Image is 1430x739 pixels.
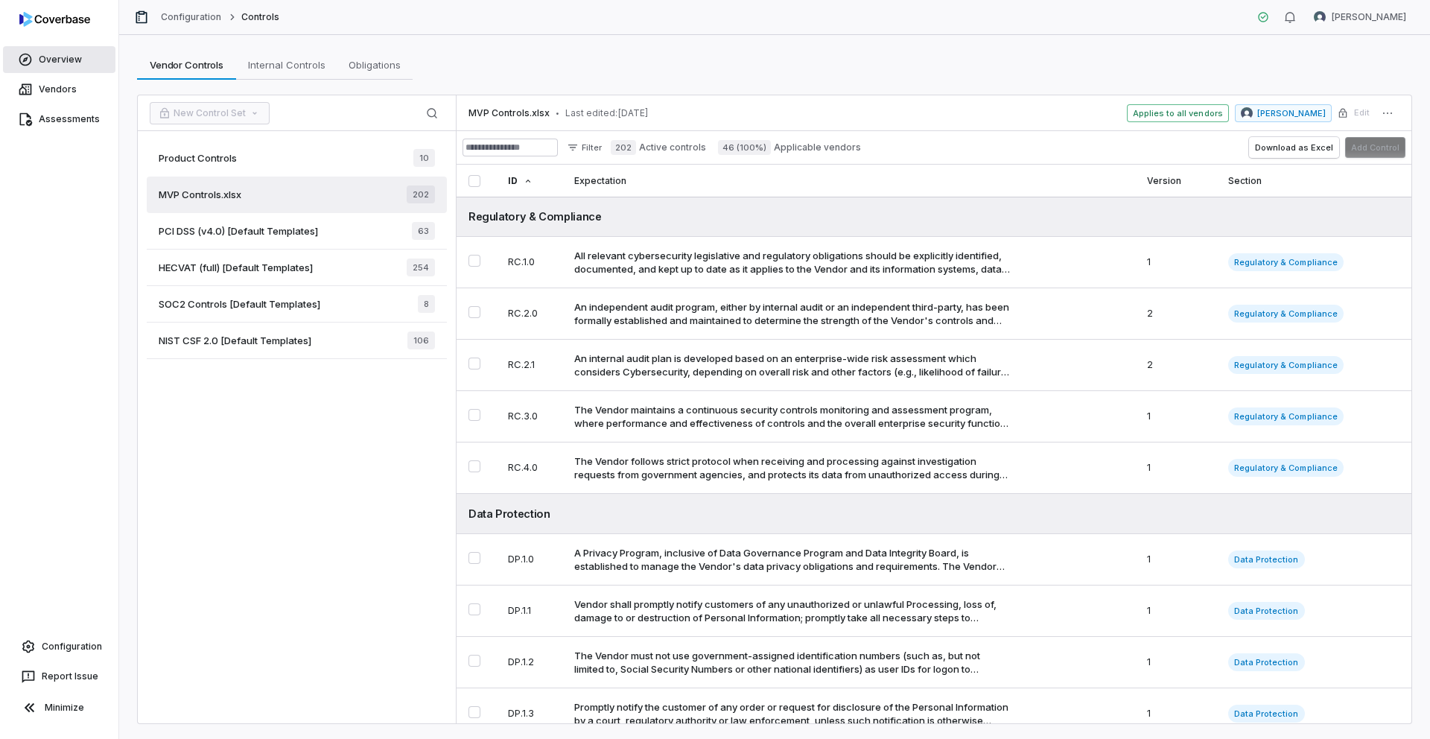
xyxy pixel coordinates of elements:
td: RC.2.1 [496,340,562,391]
span: MVP Controls.xlsx [159,188,241,201]
img: logo-D7KZi-bG.svg [19,12,90,27]
div: All relevant cybersecurity legislative and regulatory obligations should be explicitly identified... [574,249,1010,276]
span: Data Protection [1228,653,1304,671]
div: The Vendor follows strict protocol when receiving and processing against investigation requests f... [574,454,1010,481]
button: Select RC.3.0 control [468,409,480,421]
span: Data Protection [1228,551,1304,568]
span: Internal Controls [242,55,331,74]
div: The Vendor maintains a continuous security controls monitoring and assessment program, where perf... [574,403,1010,430]
a: Vendors [3,76,115,103]
td: DP.1.0 [496,534,562,586]
div: ID [508,165,550,197]
a: MVP Controls.xlsx202 [147,177,447,213]
span: Product Controls [159,151,237,165]
button: Download as Excel [1249,137,1339,158]
a: Product Controls10 [147,140,447,177]
button: Select RC.2.0 control [468,306,480,318]
button: Filter [561,139,608,156]
div: The Vendor must not use government-assigned identification numbers (such as, but not limited to, ... [574,649,1010,676]
td: 1 [1135,637,1216,688]
span: Applies to all vendors [1127,104,1229,122]
button: Select DP.1.1 control [468,603,480,615]
button: Select RC.4.0 control [468,460,480,472]
div: An independent audit program, either by internal audit or an independent third-party, has been fo... [574,300,1010,327]
span: [PERSON_NAME] [1257,107,1326,119]
a: NIST CSF 2.0 [Default Templates]106 [147,323,447,359]
td: DP.1.1 [496,586,562,637]
span: Regulatory & Compliance [1228,253,1344,271]
td: 1 [1135,391,1216,443]
button: Report Issue [6,663,112,690]
a: Configuration [6,633,112,660]
span: [PERSON_NAME] [1332,11,1406,23]
span: Controls [241,11,279,23]
td: RC.1.0 [496,237,562,288]
img: Tomo Majima avatar [1241,107,1253,119]
div: Section [1228,165,1399,197]
span: Regulatory & Compliance [1228,407,1344,425]
button: Minimize [6,693,112,723]
button: Select RC.1.0 control [468,255,480,267]
div: Regulatory & Compliance [468,209,1399,224]
td: DP.1.2 [496,637,562,688]
div: Promptly notify the customer of any order or request for disclosure of the Personal Information b... [574,700,1010,727]
span: 202 [407,185,435,203]
span: 106 [407,332,435,349]
span: SOC2 Controls [Default Templates] [159,297,320,311]
td: RC.3.0 [496,391,562,443]
td: 1 [1135,237,1216,288]
span: Regulatory & Compliance [1228,459,1344,477]
a: Assessments [3,106,115,133]
button: Select DP.1.2 control [468,655,480,667]
span: 63 [412,222,435,240]
td: RC.4.0 [496,443,562,494]
a: SOC2 Controls [Default Templates]8 [147,286,447,323]
div: Vendor shall promptly notify customers of any unauthorized or unlawful Processing, loss of, damag... [574,597,1010,624]
button: Select RC.2.1 control [468,358,480,369]
span: 254 [407,259,435,276]
span: HECVAT (full) [Default Templates] [159,261,313,274]
button: Select DP.1.0 control [468,552,480,564]
div: Version [1147,165,1204,197]
span: Obligations [343,55,407,74]
div: An internal audit plan is developed based on an enterprise-wide risk assessment which considers C... [574,352,1010,378]
div: Data Protection [468,506,1399,521]
span: Vendor Controls [144,55,229,74]
span: Data Protection [1228,705,1304,723]
span: Regulatory & Compliance [1228,356,1344,374]
span: 8 [418,295,435,313]
a: PCI DSS (v4.0) [Default Templates]63 [147,213,447,250]
span: NIST CSF 2.0 [Default Templates] [159,334,311,347]
button: Samuel Folarin avatar[PERSON_NAME] [1305,6,1415,28]
a: Configuration [161,11,222,23]
span: PCI DSS (v4.0) [Default Templates] [159,224,318,238]
div: A Privacy Program, inclusive of Data Governance Program and Data Integrity Board, is established ... [574,546,1010,573]
button: More actions [1376,104,1399,122]
button: Select DP.1.3 control [468,706,480,718]
span: Data Protection [1228,602,1304,620]
span: Filter [582,142,602,153]
label: Applicable vendors [718,140,861,155]
td: 1 [1135,443,1216,494]
label: Active controls [611,140,706,155]
a: HECVAT (full) [Default Templates]254 [147,250,447,286]
a: Overview [3,46,115,73]
td: 2 [1135,288,1216,340]
img: Samuel Folarin avatar [1314,11,1326,23]
span: 202 [611,140,636,155]
span: Regulatory & Compliance [1228,305,1344,323]
span: MVP Controls.xlsx [468,107,550,119]
td: 1 [1135,534,1216,586]
span: 10 [413,149,435,167]
span: Last edited: [DATE] [565,107,649,119]
td: 1 [1135,586,1216,637]
td: 2 [1135,340,1216,391]
div: Expectation [574,165,1123,197]
span: 46 (100%) [718,140,771,155]
span: • [556,108,559,118]
td: RC.2.0 [496,288,562,340]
